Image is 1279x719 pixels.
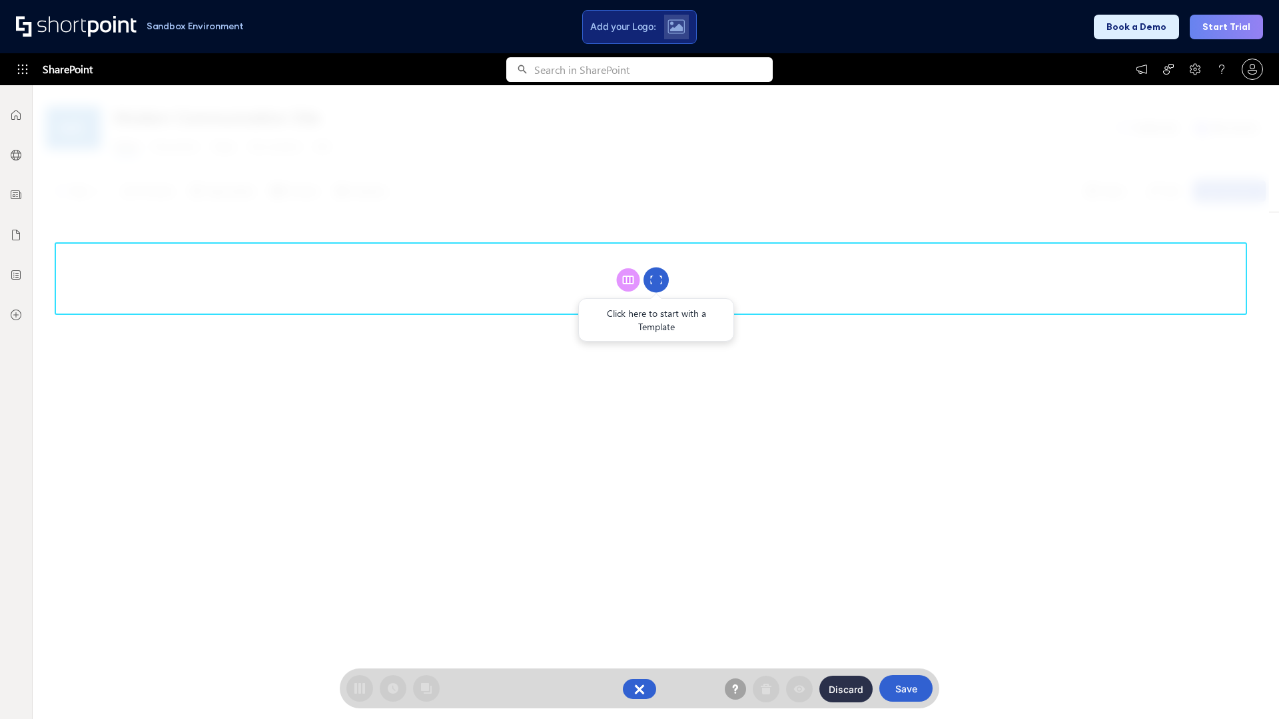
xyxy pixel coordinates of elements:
[879,675,933,702] button: Save
[667,19,685,34] img: Upload logo
[1094,15,1179,39] button: Book a Demo
[534,57,773,82] input: Search in SharePoint
[1190,15,1263,39] button: Start Trial
[1212,655,1279,719] iframe: Chat Widget
[147,23,244,30] h1: Sandbox Environment
[590,21,655,33] span: Add your Logo:
[819,676,873,702] button: Discard
[43,53,93,85] span: SharePoint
